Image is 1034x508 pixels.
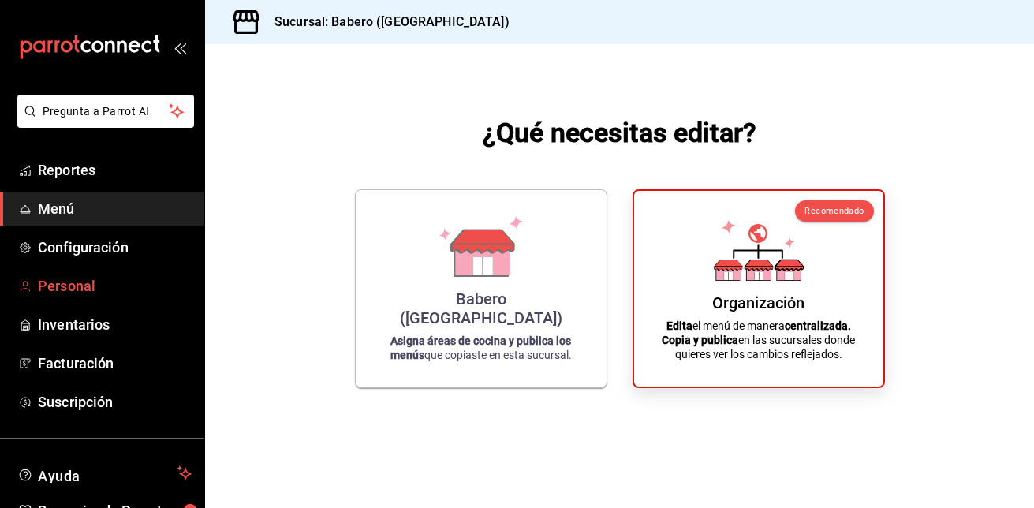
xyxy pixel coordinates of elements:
[785,319,851,332] strong: centralizada.
[38,391,192,413] span: Suscripción
[375,334,588,362] p: que copiaste en esta sucursal.
[38,198,192,219] span: Menú
[375,289,588,327] div: Babero ([GEOGRAPHIC_DATA])
[666,319,692,332] strong: Edita
[262,13,510,32] h3: Sucursal: Babero ([GEOGRAPHIC_DATA])
[483,114,756,151] h1: ¿Qué necesitas editar?
[653,319,864,361] p: el menú de manera en las sucursales donde quieres ver los cambios reflejados.
[17,95,194,128] button: Pregunta a Parrot AI
[804,206,864,216] span: Recomendado
[662,334,738,346] strong: Copia y publica
[43,103,170,120] span: Pregunta a Parrot AI
[38,314,192,335] span: Inventarios
[174,41,186,54] button: open_drawer_menu
[390,334,572,361] strong: Asigna áreas de cocina y publica los menús
[38,464,171,483] span: Ayuda
[11,114,194,131] a: Pregunta a Parrot AI
[38,237,192,258] span: Configuración
[712,293,804,312] div: Organización
[38,275,192,297] span: Personal
[38,159,192,181] span: Reportes
[38,353,192,374] span: Facturación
